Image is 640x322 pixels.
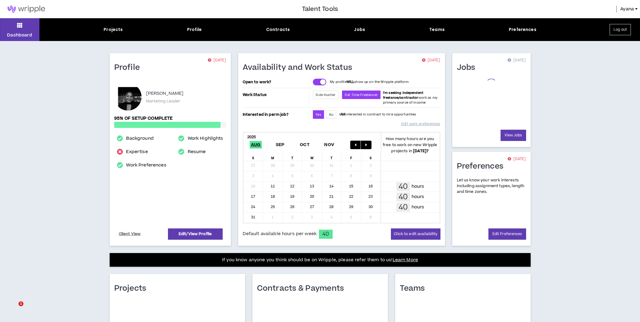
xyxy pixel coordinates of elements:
[412,183,424,190] p: hours
[330,80,409,84] p: My profile show up on the Wripple platform
[429,26,445,33] div: Teams
[114,83,142,111] div: Ayana B.
[243,63,357,73] h1: Availability and Work Status
[188,148,206,156] a: Resume
[247,134,256,140] b: 2025
[188,135,223,142] a: Work Highlights
[257,284,349,293] h1: Contracts & Payments
[393,257,418,263] a: Learn More
[508,156,526,162] p: [DATE]
[401,119,440,129] a: Edit work preferences
[340,112,345,117] strong: AM
[275,141,286,149] span: Sep
[509,26,536,33] div: Preferences
[316,112,321,117] span: Yes
[126,148,148,156] a: Expertise
[222,256,418,264] p: If you know anyone you think should be on Wripple, please refer them to us!
[187,26,202,33] div: Profile
[114,284,151,293] h1: Projects
[118,229,142,239] a: Client View
[413,148,429,154] b: [DATE] ?
[243,231,317,237] span: Default available hours per week
[302,152,322,161] div: W
[243,80,308,84] p: Open to work?
[400,284,430,293] h1: Teams
[391,228,440,240] button: Click to edit availability
[457,177,526,195] p: Let us know your work interests including assignment types, length and time zones.
[501,130,526,141] a: View Jobs
[316,93,336,97] span: Side Hustler
[244,152,263,161] div: S
[114,63,145,73] h1: Profile
[412,194,424,200] p: hours
[208,57,226,63] p: [DATE]
[283,152,303,161] div: T
[146,90,184,97] p: [PERSON_NAME]
[347,80,354,84] strong: WILL
[302,5,338,14] h3: Talent Tools
[341,152,361,161] div: F
[457,63,480,73] h1: Jobs
[126,135,153,142] a: Background
[126,162,166,169] a: Work Preferences
[322,152,342,161] div: T
[488,228,526,240] a: Edit Preferences
[243,110,308,119] p: Interested in perm job?
[381,136,440,154] p: How many hours are you free to work on new Wripple projects in
[422,57,440,63] p: [DATE]
[610,24,631,35] button: Log out
[361,152,381,161] div: S
[146,98,181,104] p: Marketing Leader
[412,204,424,211] p: hours
[263,152,283,161] div: M
[243,91,308,99] p: Work Status
[7,32,32,38] p: Dashboard
[168,228,223,240] a: Edit/View Profile
[354,26,365,33] div: Jobs
[19,301,23,306] span: 1
[266,26,290,33] div: Contracts
[104,26,123,33] div: Projects
[339,112,416,117] p: I interested in contract to hire opportunities
[299,141,311,149] span: Oct
[250,141,262,149] span: Aug
[6,301,21,316] iframe: Intercom live chat
[114,115,226,122] p: 95% of setup complete
[383,91,437,105] span: work as my primary source of income
[323,141,335,149] span: Nov
[457,162,508,171] h1: Preferences
[329,112,334,117] span: No
[620,6,634,12] span: Ayana
[383,91,423,100] b: I'm seeking independent freelance/contractor
[508,57,526,63] p: [DATE]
